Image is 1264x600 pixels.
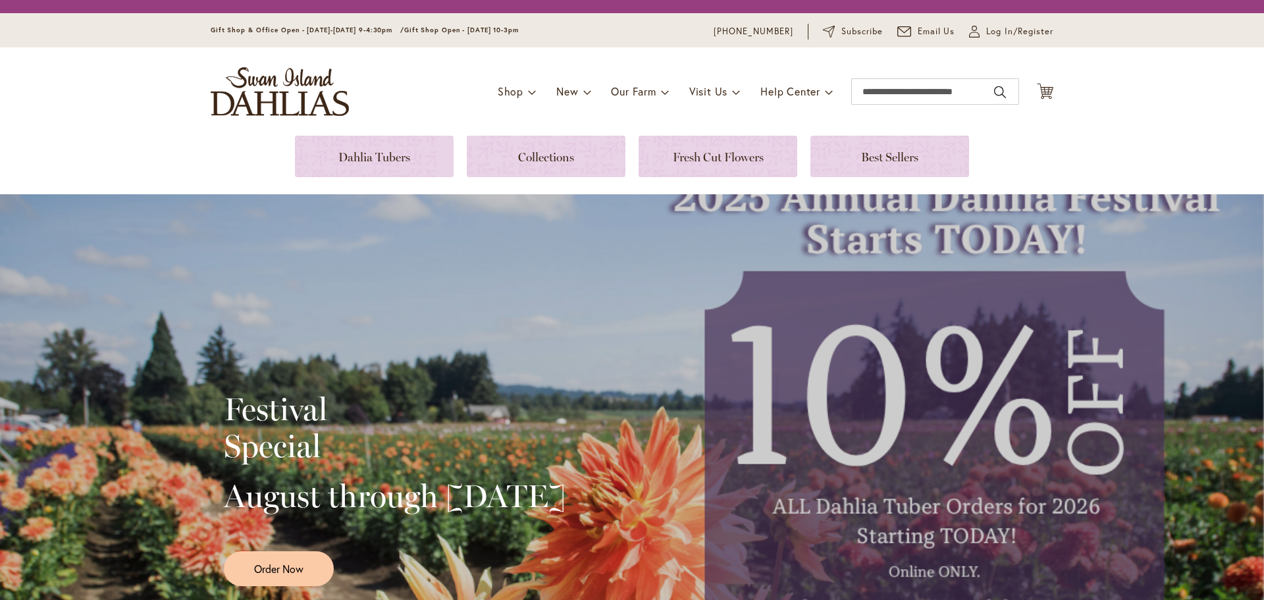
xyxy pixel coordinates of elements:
span: Help Center [760,84,820,98]
span: Gift Shop Open - [DATE] 10-3pm [404,26,519,34]
span: Visit Us [689,84,727,98]
h2: Festival Special [224,391,566,464]
button: Search [994,82,1006,103]
h2: August through [DATE] [224,477,566,514]
span: Gift Shop & Office Open - [DATE]-[DATE] 9-4:30pm / [211,26,404,34]
span: Our Farm [611,84,656,98]
a: Email Us [897,25,955,38]
span: New [556,84,578,98]
span: Email Us [918,25,955,38]
span: Shop [498,84,523,98]
a: Log In/Register [969,25,1053,38]
span: Order Now [254,561,303,576]
a: store logo [211,67,349,116]
span: Subscribe [841,25,883,38]
a: Order Now [224,551,334,586]
span: Log In/Register [986,25,1053,38]
a: Subscribe [823,25,883,38]
a: [PHONE_NUMBER] [714,25,793,38]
